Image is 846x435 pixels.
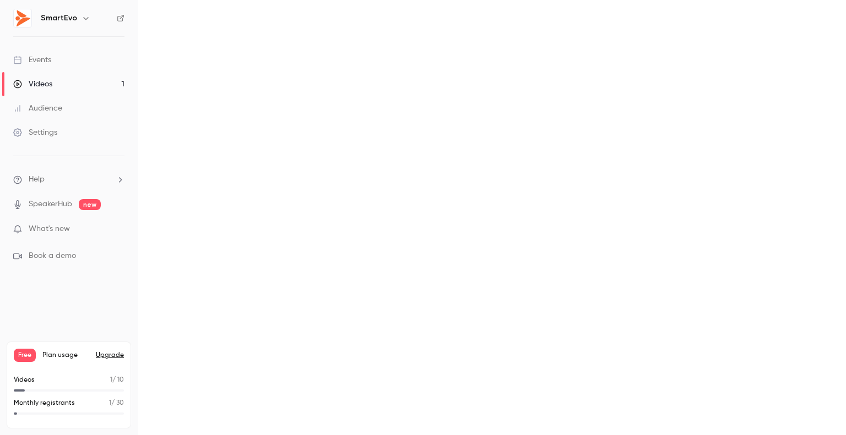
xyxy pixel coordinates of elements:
p: / 30 [109,398,124,408]
p: Videos [14,375,35,385]
span: What's new [29,223,70,235]
span: Free [14,349,36,362]
p: Monthly registrants [14,398,75,408]
div: Events [13,54,51,65]
div: Audience [13,103,62,114]
span: Help [29,174,45,185]
button: Upgrade [96,351,124,360]
img: SmartEvo [14,9,31,27]
p: / 10 [110,375,124,385]
div: Videos [13,79,52,90]
span: Plan usage [42,351,89,360]
span: 1 [110,377,112,383]
a: SpeakerHub [29,199,72,210]
span: Book a demo [29,250,76,262]
h6: SmartEvo [41,13,77,24]
span: new [79,199,101,210]
li: help-dropdown-opener [13,174,124,185]
div: Settings [13,127,57,138]
span: 1 [109,400,111,406]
